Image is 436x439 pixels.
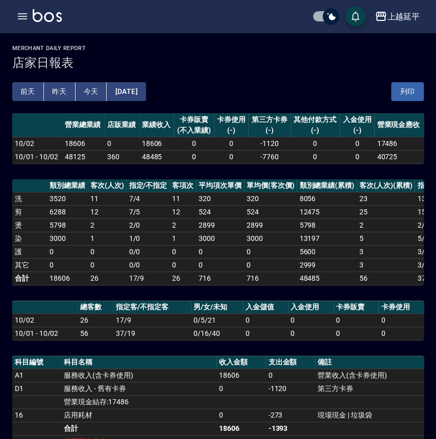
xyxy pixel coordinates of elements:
td: 56 [78,327,113,340]
td: 6288 [47,205,88,218]
td: 0 [265,369,314,382]
td: 524 [196,205,244,218]
div: 第三方卡券 [251,114,287,125]
td: 11 [169,192,196,205]
td: 燙 [12,218,47,232]
td: 716 [244,272,297,285]
button: 列印 [391,82,424,101]
td: 合計 [61,422,216,435]
td: 17/9 [113,313,191,327]
td: 護 [12,245,47,258]
td: 0 / 0 [126,258,169,272]
td: 18606 [139,137,174,150]
td: 染 [12,232,47,245]
td: 剪 [12,205,47,218]
td: 5600 [297,245,357,258]
th: 類別總業績(累積) [297,179,357,192]
td: 320 [244,192,297,205]
div: 入金使用 [342,114,372,125]
td: 3000 [47,232,88,245]
td: 0 [196,245,244,258]
td: 0 [169,245,196,258]
td: 11 [88,192,127,205]
td: 1 / 0 [126,232,169,245]
td: 10/02 [12,137,62,150]
td: 26 [78,313,113,327]
td: -1120 [265,382,314,395]
div: (-) [293,125,337,136]
div: 其他付款方式 [293,114,337,125]
td: 0 [105,137,139,150]
td: 8056 [297,192,357,205]
td: 0 / 0 [126,245,169,258]
td: 25 [357,205,415,218]
td: 320 [196,192,244,205]
td: 716 [196,272,244,285]
td: 17486 [374,137,424,150]
th: 類別總業績 [47,179,88,192]
button: save [345,6,366,27]
td: 0 [244,258,297,272]
td: 0 [88,258,127,272]
th: 卡券使用 [378,301,424,314]
td: 40725 [374,150,424,163]
td: 2 / 0 [126,218,169,232]
td: 0 [214,137,249,150]
td: A1 [12,369,61,382]
th: 店販業績 [105,113,139,137]
td: 0 [290,137,340,150]
td: 26 [169,272,196,285]
td: 0 [288,327,333,340]
td: 第三方卡券 [315,382,424,395]
td: 洗 [12,192,47,205]
td: 18606 [216,422,265,435]
td: 524 [244,205,297,218]
td: 7 / 4 [126,192,169,205]
td: 0 [333,313,379,327]
td: -7760 [248,150,290,163]
td: 3000 [196,232,244,245]
td: 現場現金 | 垃圾袋 [315,408,424,422]
th: 入金使用 [288,301,333,314]
td: 0 [378,327,424,340]
td: 0 [243,313,288,327]
td: 2899 [196,218,244,232]
td: 12475 [297,205,357,218]
td: 5798 [297,218,357,232]
td: 0 [288,313,333,327]
th: 男/女/未知 [191,301,243,314]
td: 0/16/40 [191,327,243,340]
th: 平均項次單價 [196,179,244,192]
td: 0/5/21 [191,313,243,327]
td: -1393 [265,422,314,435]
th: 客次(人次)(累積) [357,179,415,192]
td: 13197 [297,232,357,245]
div: 卡券販賣 [176,114,211,125]
td: 3 [357,245,415,258]
td: 1 [88,232,127,245]
th: 指定/不指定 [126,179,169,192]
td: 12 [169,205,196,218]
h3: 店家日報表 [12,56,424,70]
button: 昨天 [44,82,76,101]
td: 0 [290,150,340,163]
td: 18606 [62,137,104,150]
button: 上越延平 [371,6,424,27]
th: 客次(人次) [88,179,127,192]
th: 營業總業績 [62,113,104,137]
th: 科目名稱 [61,356,216,369]
table: a dense table [12,301,424,340]
td: 0 [378,313,424,327]
td: 0 [174,150,213,163]
td: 0 [88,245,127,258]
td: 其它 [12,258,47,272]
td: 店用耗材 [61,408,216,422]
td: 56 [357,272,415,285]
td: -1120 [248,137,290,150]
th: 指定客/不指定客 [113,301,191,314]
td: 7 / 5 [126,205,169,218]
th: 營業現金應收 [374,113,424,137]
td: 0 [216,408,265,422]
td: 0 [196,258,244,272]
button: [DATE] [107,82,146,101]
